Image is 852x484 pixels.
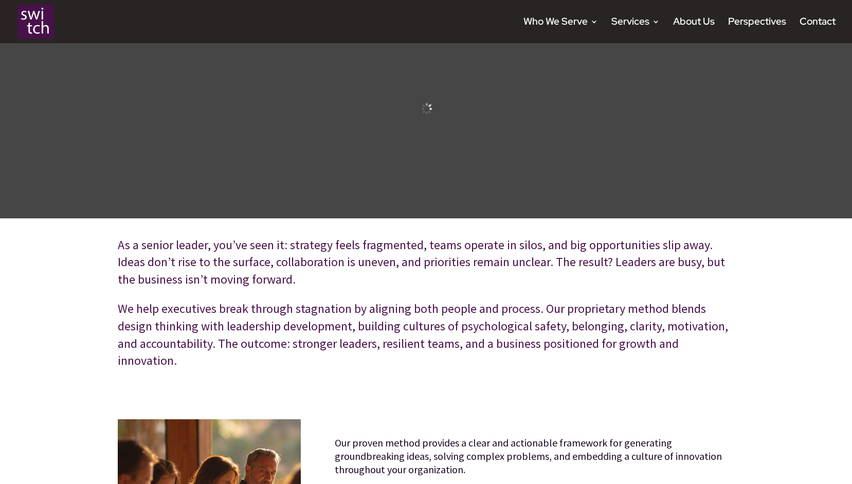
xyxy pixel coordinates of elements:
[118,300,735,369] p: We help executives break through stagnation by aligning both people and process. Our proprietary ...
[673,18,715,43] a: About Us
[523,18,598,43] a: Who We Serve
[118,236,735,301] p: As a senior leader, you’ve seen it: strategy feels fragmented, teams operate in silos, and big op...
[800,18,836,43] a: Contact
[728,18,786,43] a: Perspectives
[611,18,660,43] a: Services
